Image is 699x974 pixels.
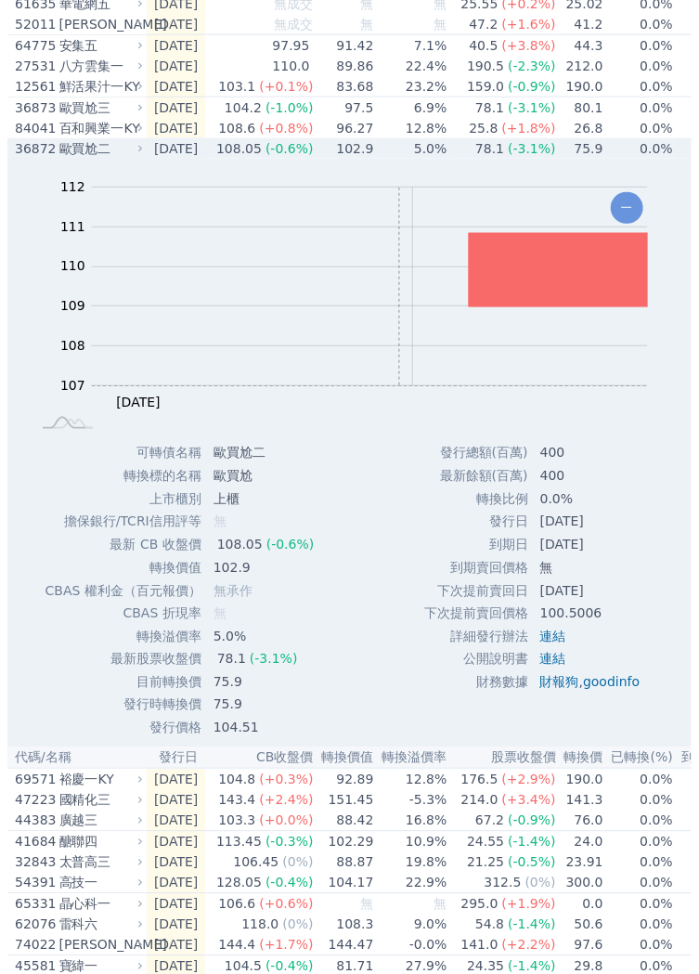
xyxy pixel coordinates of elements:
[15,916,55,934] div: 62076
[557,14,604,35] td: 41.2
[458,771,502,789] div: 176.5
[202,625,330,648] td: 5.0%
[604,915,674,935] td: 0.0%
[463,57,508,75] div: 190.5
[508,79,556,94] span: (-0.9%)
[557,747,604,769] th: 轉換價
[402,579,528,603] td: 下次提前賣回日
[604,747,674,769] th: 已轉換(%)
[259,121,313,136] span: (+0.8%)
[45,487,202,511] td: 上市櫃別
[250,652,298,667] span: (-3.1%)
[315,35,375,57] td: 91.42
[259,938,313,953] span: (+1.7%)
[463,833,508,851] div: 24.55
[402,441,528,464] td: 發行總額(百萬)
[315,811,375,832] td: 88.42
[604,56,674,76] td: 0.0%
[508,813,556,828] span: (-0.9%)
[202,441,330,464] td: 歐買尬二
[508,141,556,156] span: (-3.1%)
[361,17,374,32] span: 無
[15,936,55,955] div: 74022
[525,876,556,890] span: (0%)
[59,139,139,158] div: 歐買尬二
[315,76,375,97] td: 83.68
[45,717,202,740] td: 發行價格
[502,38,556,53] span: (+3.8%)
[59,916,139,934] div: 雷科六
[15,853,55,872] div: 32843
[315,138,375,159] td: 102.9
[147,138,205,159] td: [DATE]
[214,771,259,789] div: 104.8
[402,510,528,533] td: 發行日
[214,119,259,137] div: 108.6
[214,513,227,528] span: 無
[529,602,655,625] td: 100.5006
[59,771,139,789] div: 裕慶一KY
[60,338,85,353] tspan: 108
[463,853,508,872] div: 21.25
[375,747,448,769] th: 轉換溢價率
[402,464,528,487] td: 最新餘額(百萬)
[214,583,252,598] span: 無承作
[315,935,375,956] td: 144.47
[315,97,375,119] td: 97.5
[213,139,265,158] div: 108.05
[15,833,55,851] div: 41684
[15,15,55,33] div: 52011
[45,625,202,648] td: 轉換溢價率
[402,487,528,511] td: 轉換比例
[315,118,375,138] td: 96.27
[60,378,85,393] tspan: 107
[202,556,330,579] td: 102.9
[214,936,259,955] div: 144.4
[259,79,313,94] span: (+0.1%)
[265,835,314,850] span: (-0.3%)
[463,77,508,96] div: 159.0
[465,119,501,137] div: 25.8
[15,812,55,830] div: 44383
[15,57,55,75] div: 27531
[557,873,604,894] td: 300.0
[557,811,604,832] td: 76.0
[60,219,85,234] tspan: 111
[259,813,313,828] span: (+0.0%)
[269,36,314,55] div: 97.95
[583,675,640,690] a: goodinfo
[448,747,557,769] th: 股票收盤價
[472,139,508,158] div: 78.1
[265,100,314,115] span: (-1.0%)
[214,895,259,914] div: 106.6
[259,793,313,808] span: (+2.4%)
[45,556,202,579] td: 轉換價值
[214,791,259,810] div: 143.4
[147,935,205,956] td: [DATE]
[458,791,502,810] div: 214.0
[15,771,55,789] div: 69571
[375,915,448,935] td: 9.0%
[259,897,313,912] span: (+0.6%)
[529,579,655,603] td: [DATE]
[116,395,160,409] tspan: [DATE]
[202,694,330,717] td: 75.9
[375,873,448,894] td: 22.9%
[375,138,448,159] td: 5.0%
[214,77,259,96] div: 103.1
[214,812,259,830] div: 103.3
[202,464,330,487] td: 歐買尬
[15,36,55,55] div: 64775
[147,35,205,57] td: [DATE]
[266,537,315,552] span: (-0.6%)
[60,299,85,314] tspan: 109
[604,118,674,138] td: 0.0%
[375,76,448,97] td: 23.2%
[529,510,655,533] td: [DATE]
[60,179,85,194] tspan: 112
[265,141,314,156] span: (-0.6%)
[45,464,202,487] td: 轉換標的名稱
[529,556,655,579] td: 無
[59,812,139,830] div: 廣越三
[502,938,556,953] span: (+2.2%)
